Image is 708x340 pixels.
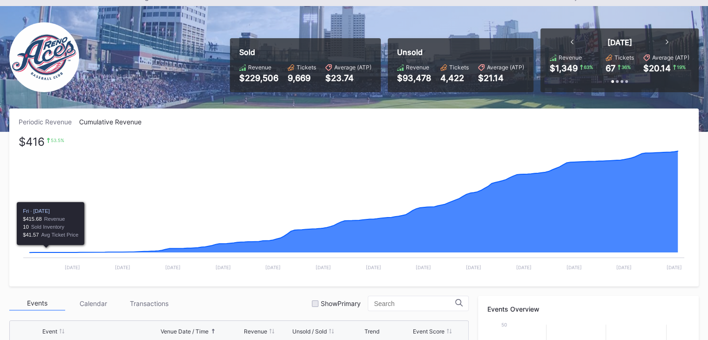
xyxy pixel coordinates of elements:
div: Tickets [297,64,316,71]
img: RenoAces.png [9,22,79,92]
div: Average (ATP) [334,64,371,71]
text: [DATE] [366,265,381,270]
text: [DATE] [165,265,181,270]
text: [DATE] [316,265,331,270]
div: Tickets [449,64,469,71]
input: Search [374,300,455,307]
div: Cumulative Revenue [79,118,149,126]
div: 53.5 % [51,137,64,143]
text: [DATE] [566,265,581,270]
div: 4,422 [440,73,469,83]
div: Transactions [121,296,177,311]
div: Revenue [406,64,429,71]
div: Trend [364,328,379,335]
div: Unsold [397,48,524,57]
text: 50 [501,322,507,327]
div: $93,478 [397,73,431,83]
div: 63 % [583,63,594,71]
div: Unsold / Sold [292,328,327,335]
div: Event Score [413,328,445,335]
div: Revenue [244,328,267,335]
div: $21.14 [478,73,524,83]
div: Venue Date / Time [161,328,209,335]
div: $1,349 [550,63,578,73]
div: Events Overview [487,305,689,313]
div: 9,669 [288,73,316,83]
div: Sold [239,48,371,57]
text: [DATE] [466,265,481,270]
text: [DATE] [616,265,632,270]
div: Average (ATP) [487,64,524,71]
text: [DATE] [667,265,682,270]
text: [DATE] [216,265,231,270]
div: Event [42,328,57,335]
svg: Chart title [19,137,689,277]
div: $229,506 [239,73,278,83]
div: $416 [19,137,45,146]
div: 36 % [620,63,632,71]
text: [DATE] [115,265,130,270]
text: [DATE] [416,265,431,270]
div: $23.74 [325,73,371,83]
div: Events [9,296,65,311]
div: Periodic Revenue [19,118,79,126]
text: [DATE] [65,265,80,270]
div: Revenue [248,64,271,71]
div: Average (ATP) [652,54,689,61]
div: Calendar [65,296,121,311]
div: 19 % [676,63,687,71]
div: Tickets [614,54,634,61]
div: $20.14 [643,63,671,73]
div: Show Primary [321,299,361,307]
text: [DATE] [265,265,281,270]
div: [DATE] [607,38,632,47]
div: Revenue [559,54,582,61]
div: 67 [606,63,615,73]
text: [DATE] [516,265,532,270]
